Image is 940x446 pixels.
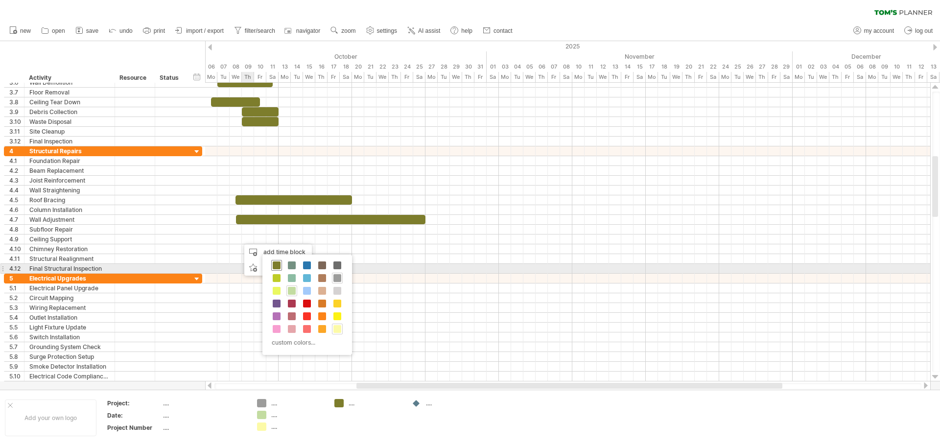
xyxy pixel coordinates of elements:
[29,127,110,136] div: Site Cleanup
[291,72,303,82] div: Tuesday, 14 October 2025
[695,62,707,72] div: Friday, 21 November 2025
[9,323,24,332] div: 5.5
[462,72,474,82] div: Thursday, 30 October 2025
[597,72,609,82] div: Wednesday, 12 November 2025
[597,62,609,72] div: Wednesday, 12 November 2025
[29,225,110,234] div: Subfloor Repair
[902,24,936,37] a: log out
[107,411,161,420] div: Date:
[438,62,450,72] div: Tuesday, 28 October 2025
[756,72,768,82] div: Thursday, 27 November 2025
[29,235,110,244] div: Ceiling Support
[793,72,805,82] div: Monday, 1 December 2025
[271,423,325,431] div: ....
[9,117,24,126] div: 3.10
[621,72,634,82] div: Friday, 14 November 2025
[585,72,597,82] div: Tuesday, 11 November 2025
[242,72,254,82] div: Thursday, 9 October 2025
[9,244,24,254] div: 4.10
[86,27,98,34] span: save
[9,332,24,342] div: 5.6
[405,24,443,37] a: AI assist
[9,303,24,312] div: 5.3
[842,72,854,82] div: Friday, 5 December 2025
[731,72,744,82] div: Tuesday, 25 November 2025
[864,27,894,34] span: my account
[29,362,110,371] div: Smoke Detector Installation
[891,72,903,82] div: Wednesday, 10 December 2025
[244,244,312,260] div: add time block
[29,186,110,195] div: Wall Straightening
[682,72,695,82] div: Thursday, 20 November 2025
[670,72,682,82] div: Wednesday, 19 November 2025
[536,72,548,82] div: Thursday, 6 November 2025
[364,24,400,37] a: settings
[866,72,878,82] div: Monday, 8 December 2025
[878,72,891,82] div: Tuesday, 9 December 2025
[634,72,646,82] div: Saturday, 15 November 2025
[163,423,245,432] div: ....
[536,62,548,72] div: Thursday, 6 November 2025
[768,62,780,72] div: Friday, 28 November 2025
[266,62,279,72] div: Saturday, 11 October 2025
[487,62,499,72] div: Saturday, 1 November 2025
[9,137,24,146] div: 3.12
[9,362,24,371] div: 5.9
[658,72,670,82] div: Tuesday, 18 November 2025
[29,166,110,175] div: Beam Replacement
[20,27,31,34] span: new
[389,72,401,82] div: Thursday, 23 October 2025
[9,166,24,175] div: 4.2
[585,62,597,72] div: Tuesday, 11 November 2025
[29,274,110,283] div: Electrical Upgrades
[328,62,340,72] div: Friday, 17 October 2025
[245,27,275,34] span: filter/search
[9,372,24,381] div: 5.10
[9,176,24,185] div: 4.3
[340,62,352,72] div: Saturday, 18 October 2025
[29,156,110,165] div: Foundation Repair
[572,72,585,82] div: Monday, 10 November 2025
[29,215,110,224] div: Wall Adjustment
[450,72,462,82] div: Wednesday, 29 October 2025
[915,27,933,34] span: log out
[29,323,110,332] div: Light Fixture Update
[866,62,878,72] div: Monday, 8 December 2025
[842,62,854,72] div: Friday, 5 December 2025
[29,107,110,117] div: Debris Collection
[829,72,842,82] div: Thursday, 4 December 2025
[9,293,24,303] div: 5.2
[9,225,24,234] div: 4.8
[119,27,133,34] span: undo
[279,62,291,72] div: Monday, 13 October 2025
[9,195,24,205] div: 4.5
[29,293,110,303] div: Circuit Mapping
[29,254,110,263] div: Structural Realignment
[634,62,646,72] div: Saturday, 15 November 2025
[480,24,516,37] a: contact
[29,195,110,205] div: Roof Bracing
[744,62,756,72] div: Wednesday, 26 November 2025
[523,72,536,82] div: Wednesday, 5 November 2025
[29,372,110,381] div: Electrical Code Compliance Check
[29,332,110,342] div: Switch Installation
[560,62,572,72] div: Saturday, 8 November 2025
[119,73,149,83] div: Resource
[9,283,24,293] div: 5.1
[52,27,65,34] span: open
[9,274,24,283] div: 5
[719,62,731,72] div: Monday, 24 November 2025
[927,72,940,82] div: Saturday, 13 December 2025
[186,27,224,34] span: import / export
[9,313,24,322] div: 5.4
[29,176,110,185] div: Joist Reinforcement
[646,72,658,82] div: Monday, 17 November 2025
[487,72,499,82] div: Saturday, 1 November 2025
[242,62,254,72] div: Thursday, 9 October 2025
[438,72,450,82] div: Tuesday, 28 October 2025
[851,24,897,37] a: my account
[154,27,165,34] span: print
[377,27,397,34] span: settings
[376,72,389,82] div: Wednesday, 22 October 2025
[682,62,695,72] div: Thursday, 20 November 2025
